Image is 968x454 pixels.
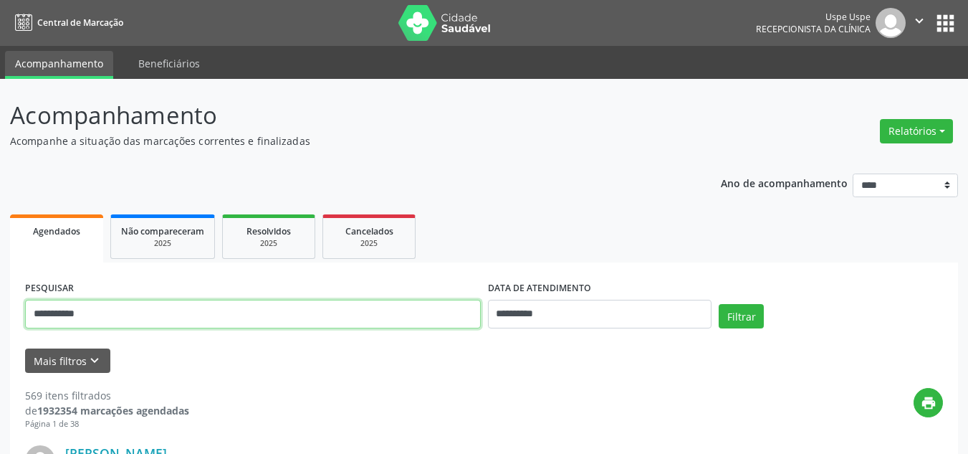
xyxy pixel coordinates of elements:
span: Não compareceram [121,225,204,237]
button: Relatórios [880,119,953,143]
div: 2025 [121,238,204,249]
p: Acompanhamento [10,98,674,133]
button: apps [933,11,958,36]
span: Cancelados [345,225,393,237]
a: Central de Marcação [10,11,123,34]
label: DATA DE ATENDIMENTO [488,278,591,300]
span: Central de Marcação [37,16,123,29]
div: 2025 [233,238,305,249]
div: 569 itens filtrados [25,388,189,403]
div: de [25,403,189,418]
button: Mais filtroskeyboard_arrow_down [25,349,110,374]
p: Acompanhe a situação das marcações correntes e finalizadas [10,133,674,148]
button:  [906,8,933,38]
strong: 1932354 marcações agendadas [37,404,189,417]
span: Recepcionista da clínica [756,23,871,35]
div: Uspe Uspe [756,11,871,23]
a: Beneficiários [128,51,210,76]
span: Agendados [33,225,80,237]
button: print [914,388,943,417]
p: Ano de acompanhamento [721,174,848,191]
i:  [911,13,927,29]
i: print [921,395,936,411]
button: Filtrar [719,304,764,328]
div: Página 1 de 38 [25,418,189,430]
div: 2025 [333,238,405,249]
a: Acompanhamento [5,51,113,79]
span: Resolvidos [246,225,291,237]
img: img [876,8,906,38]
label: PESQUISAR [25,278,74,300]
i: keyboard_arrow_down [87,353,102,369]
